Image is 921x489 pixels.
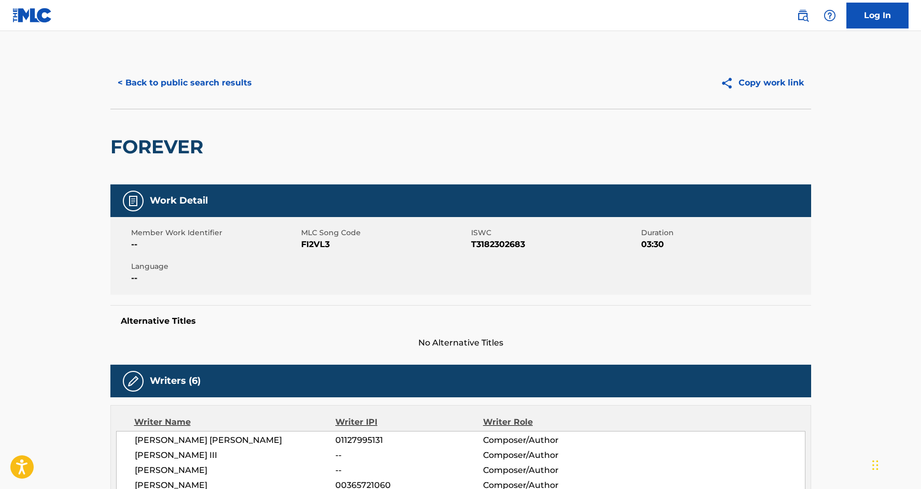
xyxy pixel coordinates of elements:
[335,464,483,477] span: --
[471,227,639,238] span: ISWC
[135,464,336,477] span: [PERSON_NAME]
[819,5,840,26] div: Help
[131,227,299,238] span: Member Work Identifier
[301,227,469,238] span: MLC Song Code
[483,434,617,447] span: Composer/Author
[335,434,483,447] span: 01127995131
[110,135,208,159] h2: FOREVER
[797,9,809,22] img: search
[846,3,909,28] a: Log In
[134,416,336,428] div: Writer Name
[131,272,299,284] span: --
[150,195,208,207] h5: Work Detail
[121,316,801,326] h5: Alternative Titles
[641,238,809,251] span: 03:30
[135,449,336,462] span: [PERSON_NAME] III
[641,227,809,238] span: Duration
[12,8,52,23] img: MLC Logo
[713,70,811,96] button: Copy work link
[483,416,617,428] div: Writer Role
[824,9,836,22] img: help
[792,5,813,26] a: Public Search
[127,195,139,207] img: Work Detail
[131,238,299,251] span: --
[150,375,201,387] h5: Writers (6)
[869,439,921,489] iframe: Chat Widget
[110,337,811,349] span: No Alternative Titles
[483,449,617,462] span: Composer/Author
[720,77,739,90] img: Copy work link
[335,416,483,428] div: Writer IPI
[483,464,617,477] span: Composer/Author
[892,324,921,408] iframe: Resource Center
[131,261,299,272] span: Language
[135,434,336,447] span: [PERSON_NAME] [PERSON_NAME]
[110,70,259,96] button: < Back to public search results
[471,238,639,251] span: T3182302683
[872,450,879,481] div: Drag
[301,238,469,251] span: FI2VL3
[335,449,483,462] span: --
[127,375,139,387] img: Writers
